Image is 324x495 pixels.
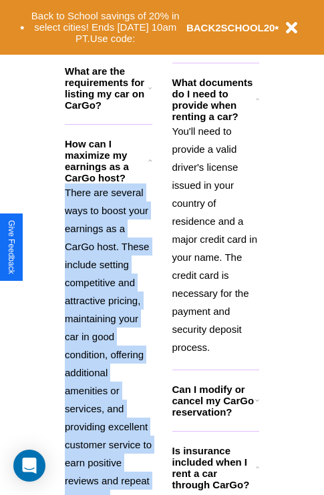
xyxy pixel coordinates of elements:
[172,122,260,356] p: You'll need to provide a valid driver's license issued in your country of residence and a major c...
[172,445,256,490] h3: Is insurance included when I rent a car through CarGo?
[172,384,255,418] h3: Can I modify or cancel my CarGo reservation?
[65,138,148,183] h3: How can I maximize my earnings as a CarGo host?
[172,77,257,122] h3: What documents do I need to provide when renting a car?
[65,65,148,111] h3: What are the requirements for listing my car on CarGo?
[13,450,45,482] div: Open Intercom Messenger
[186,22,275,33] b: BACK2SCHOOL20
[25,7,186,48] button: Back to School savings of 20% in select cities! Ends [DATE] 10am PT.Use code:
[7,220,16,274] div: Give Feedback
